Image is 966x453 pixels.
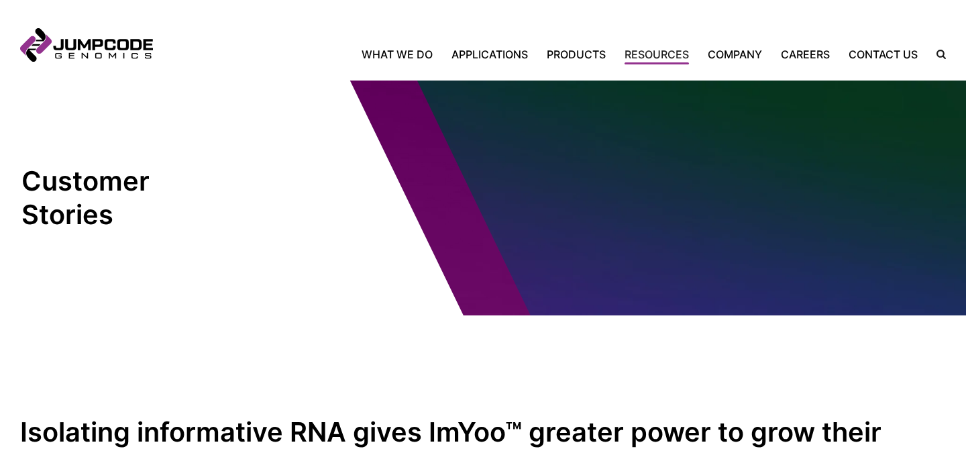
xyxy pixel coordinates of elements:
a: Applications [442,46,537,62]
nav: Primary Navigation [153,46,927,62]
a: Products [537,46,615,62]
label: Search the site. [927,50,946,59]
a: Careers [771,46,839,62]
h1: Customer Stories [21,164,246,231]
a: Company [698,46,771,62]
a: Resources [615,46,698,62]
a: Contact Us [839,46,927,62]
a: What We Do [362,46,442,62]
